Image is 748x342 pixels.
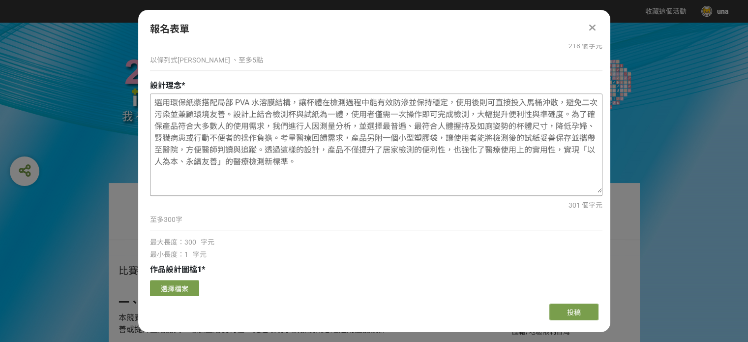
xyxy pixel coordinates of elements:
span: 301 個字元 [568,201,602,209]
span: 報名表單 [150,23,189,35]
span: 將徵選符合主題概念表現的通用設計作品，包含身心障礙與高齡者輔具通用設計及其他能夠改善或提升生活品質，增加生活便利性，促進環境永續發展概念之通用產品設計。 [119,313,496,334]
span: 218 個字元 [568,42,602,50]
button: 投稿 [549,304,598,320]
img: 2025年ICARE身心障礙與高齡者輔具產品通用設計競賽 [109,42,640,137]
span: 最大長度：300 字元 [150,238,214,246]
span: 收藏這個活動 [645,7,687,15]
span: 作品設計圖檔1 [150,265,202,274]
span: 本競賽 [119,313,142,322]
button: 選擇檔案 [150,280,199,297]
h1: 比賽說明 [119,265,502,277]
span: 設計理念 [150,81,181,90]
p: 至多300字 [150,215,602,225]
span: 投稿 [567,309,581,316]
strong: 一、活動目的 [119,296,183,309]
span: 最小長度：1 字元 [150,250,207,258]
p: 以條列式[PERSON_NAME] 、至多5點 [150,55,602,65]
